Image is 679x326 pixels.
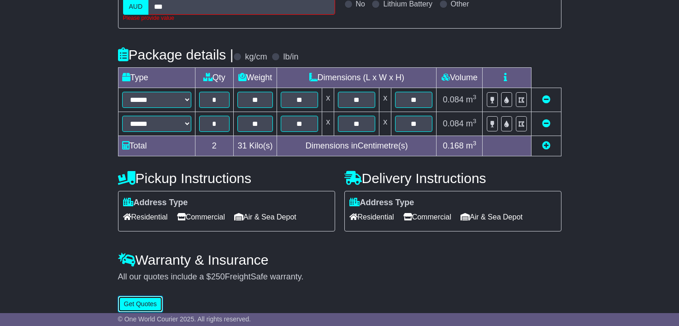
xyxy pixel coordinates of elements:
[118,171,335,186] h4: Pickup Instructions
[177,210,225,224] span: Commercial
[123,198,188,208] label: Address Type
[195,136,233,156] td: 2
[344,171,561,186] h4: Delivery Instructions
[118,252,561,267] h4: Warranty & Insurance
[322,88,334,112] td: x
[283,52,298,62] label: lb/in
[277,136,437,156] td: Dimensions in Centimetre(s)
[245,52,267,62] label: kg/cm
[123,15,335,21] div: Please provide value
[123,210,168,224] span: Residential
[437,67,483,88] td: Volume
[118,67,195,88] td: Type
[473,94,477,101] sup: 3
[443,141,464,150] span: 0.168
[461,210,523,224] span: Air & Sea Depot
[233,67,277,88] td: Weight
[542,141,550,150] a: Add new item
[473,118,477,124] sup: 3
[118,136,195,156] td: Total
[233,136,277,156] td: Kilo(s)
[322,112,334,136] td: x
[443,95,464,104] span: 0.084
[473,140,477,147] sup: 3
[237,141,247,150] span: 31
[118,47,234,62] h4: Package details |
[443,119,464,128] span: 0.084
[234,210,296,224] span: Air & Sea Depot
[349,210,394,224] span: Residential
[379,88,391,112] td: x
[195,67,233,88] td: Qty
[277,67,437,88] td: Dimensions (L x W x H)
[466,141,477,150] span: m
[349,198,414,208] label: Address Type
[542,95,550,104] a: Remove this item
[118,315,251,323] span: © One World Courier 2025. All rights reserved.
[379,112,391,136] td: x
[466,119,477,128] span: m
[118,272,561,282] div: All our quotes include a $ FreightSafe warranty.
[211,272,225,281] span: 250
[118,296,163,312] button: Get Quotes
[542,119,550,128] a: Remove this item
[466,95,477,104] span: m
[403,210,451,224] span: Commercial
